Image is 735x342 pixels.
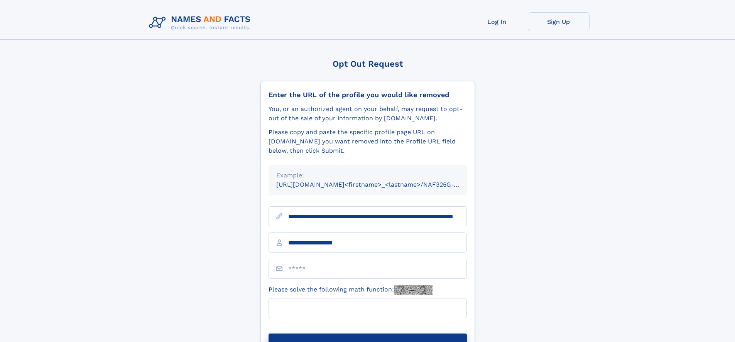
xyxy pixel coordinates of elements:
[269,128,467,155] div: Please copy and paste the specific profile page URL on [DOMAIN_NAME] you want removed into the Pr...
[466,12,528,31] a: Log In
[276,181,482,188] small: [URL][DOMAIN_NAME]<firstname>_<lastname>/NAF325G-xxxxxxxx
[269,104,467,123] div: You, or an authorized agent on your behalf, may request to opt-out of the sale of your informatio...
[260,59,475,69] div: Opt Out Request
[269,285,433,295] label: Please solve the following math function:
[146,12,257,33] img: Logo Names and Facts
[528,12,590,31] a: Sign Up
[269,91,467,99] div: Enter the URL of the profile you would like removed
[276,171,459,180] div: Example:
